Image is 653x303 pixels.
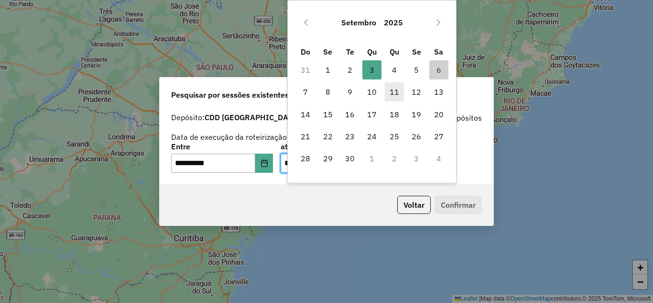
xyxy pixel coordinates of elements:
td: 4 [383,59,405,81]
span: 2 [340,60,359,79]
td: 9 [339,81,361,103]
td: 21 [294,125,316,147]
td: 5 [405,59,427,81]
td: 18 [383,103,405,125]
td: 30 [339,147,361,169]
td: 12 [405,81,427,103]
span: 12 [407,82,426,101]
td: 6 [427,59,449,81]
td: 1 [317,59,339,81]
span: 28 [296,149,315,168]
td: 27 [427,125,449,147]
span: Sa [434,47,443,56]
label: Entre [171,141,273,152]
span: 8 [318,82,337,101]
span: 5 [407,60,426,79]
button: Choose Date [255,154,273,173]
span: 24 [362,127,381,146]
span: 7 [296,82,315,101]
td: 8 [317,81,339,103]
span: 17 [362,105,381,124]
span: 19 [407,105,426,124]
span: 22 [318,127,337,146]
span: Se [412,47,421,56]
td: 4 [427,147,449,169]
span: Qu [367,47,377,56]
span: 20 [429,105,448,124]
span: Do [301,47,310,56]
td: 3 [405,147,427,169]
td: 13 [427,81,449,103]
span: 6 [429,60,448,79]
span: 21 [296,127,315,146]
td: 22 [317,125,339,147]
td: 29 [317,147,339,169]
td: 25 [383,125,405,147]
label: Depósito: [171,112,299,123]
button: Choose Month [337,11,380,34]
span: 9 [340,82,359,101]
span: 14 [296,105,315,124]
span: 3 [362,60,381,79]
td: 10 [361,81,383,103]
td: 1 [361,147,383,169]
span: 26 [407,127,426,146]
span: 13 [429,82,448,101]
td: 11 [383,81,405,103]
td: 24 [361,125,383,147]
span: 23 [340,127,359,146]
strong: CDD [GEOGRAPHIC_DATA] [205,112,299,122]
td: 31 [294,59,316,81]
td: 26 [405,125,427,147]
span: 10 [362,82,381,101]
td: 16 [339,103,361,125]
button: Next Month [431,15,446,30]
td: 19 [405,103,427,125]
span: Se [323,47,332,56]
td: 3 [361,59,383,81]
span: Te [346,47,354,56]
td: 17 [361,103,383,125]
td: 20 [427,103,449,125]
td: 2 [339,59,361,81]
span: 11 [385,82,404,101]
span: 27 [429,127,448,146]
button: Choose Year [380,11,407,34]
span: 25 [385,127,404,146]
td: 15 [317,103,339,125]
span: 15 [318,105,337,124]
span: Qu [390,47,399,56]
label: Data de execução da roteirização: [171,131,289,143]
label: até [281,141,382,152]
span: 16 [340,105,359,124]
button: Voltar [397,196,431,214]
td: 2 [383,147,405,169]
span: Pesquisar por sessões existentes [171,89,289,101]
span: 1 [318,60,337,79]
button: Previous Month [298,15,314,30]
span: 29 [318,149,337,168]
td: 7 [294,81,316,103]
span: 18 [385,105,404,124]
td: 28 [294,147,316,169]
td: 14 [294,103,316,125]
span: 4 [385,60,404,79]
td: 23 [339,125,361,147]
span: 30 [340,149,359,168]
